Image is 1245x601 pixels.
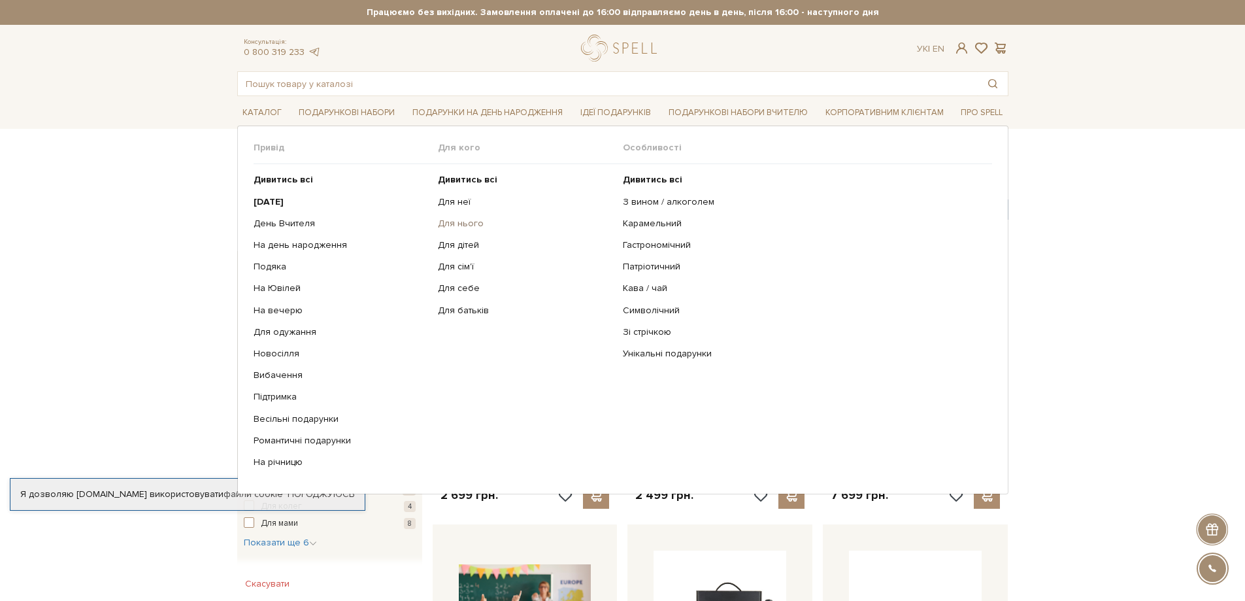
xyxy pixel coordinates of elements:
a: З вином / алкоголем [623,196,982,208]
span: Консультація: [244,38,321,46]
b: Дивитись всі [623,174,682,185]
a: Дивитись всі [623,174,982,186]
p: 2 699 грн. [440,488,498,503]
a: День Вчителя [254,218,429,230]
div: Я дозволяю [DOMAIN_NAME] використовувати [10,489,365,500]
a: Ідеї подарунків [575,103,656,123]
a: Подарунки на День народження [407,103,568,123]
div: Каталог [237,126,1008,494]
a: Для одужання [254,326,429,338]
a: Символічний [623,305,982,317]
a: Про Spell [955,103,1008,123]
a: Подяка [254,261,429,273]
a: Для батьків [438,305,613,317]
a: Дивитись всі [254,174,429,186]
b: [DATE] [254,196,284,207]
span: Для мами [261,517,298,530]
a: telegram [308,46,321,58]
strong: Працюємо без вихідних. Замовлення оплачені до 16:00 відправляємо день в день, після 16:00 - насту... [237,7,1008,18]
a: На річницю [254,456,429,468]
button: Пошук товару у каталозі [978,72,1008,95]
a: Підтримка [254,391,429,403]
a: файли cookie [224,489,283,500]
a: Зі стрічкою [623,326,982,338]
button: Для мами 8 [244,517,416,530]
a: Унікальні подарунки [623,348,982,360]
span: Привід [254,142,439,154]
button: Скасувати [237,574,297,594]
a: Дивитись всі [438,174,613,186]
a: 0 800 319 233 [244,46,305,58]
a: На день народження [254,239,429,251]
a: Новосілля [254,348,429,360]
a: На вечерю [254,305,429,317]
a: Вибачення [254,369,429,381]
p: 7 699 грн. [831,488,888,503]
div: Ук [917,43,944,55]
a: Каталог [237,103,287,123]
a: Погоджуюсь [288,489,354,500]
a: Патріотичний [623,261,982,273]
p: 2 499 грн. [635,488,693,503]
a: Кава / чай [623,283,982,294]
a: Для неї [438,196,613,208]
input: Пошук товару у каталозі [238,72,978,95]
span: Особливості [623,142,992,154]
button: Показати ще 6 [244,536,317,549]
a: Для себе [438,283,613,294]
span: 11 [403,485,416,496]
a: Гастрономічний [623,239,982,251]
a: logo [581,35,663,61]
span: | [928,43,930,54]
span: 4 [404,501,416,512]
a: Подарункові набори Вчителю [663,101,813,124]
a: Для дітей [438,239,613,251]
a: Для сім'ї [438,261,613,273]
a: Карамельний [623,218,982,230]
span: Для кого [438,142,623,154]
a: En [933,43,944,54]
span: Показати ще 6 [244,537,317,548]
b: Дивитись всі [438,174,497,185]
a: Для нього [438,218,613,230]
span: 8 [404,518,416,529]
a: Подарункові набори [293,103,400,123]
b: Дивитись всі [254,174,313,185]
a: [DATE] [254,196,429,208]
a: Корпоративним клієнтам [820,103,949,123]
a: Романтичні подарунки [254,435,429,447]
a: На Ювілей [254,283,429,294]
a: Весільні подарунки [254,413,429,425]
